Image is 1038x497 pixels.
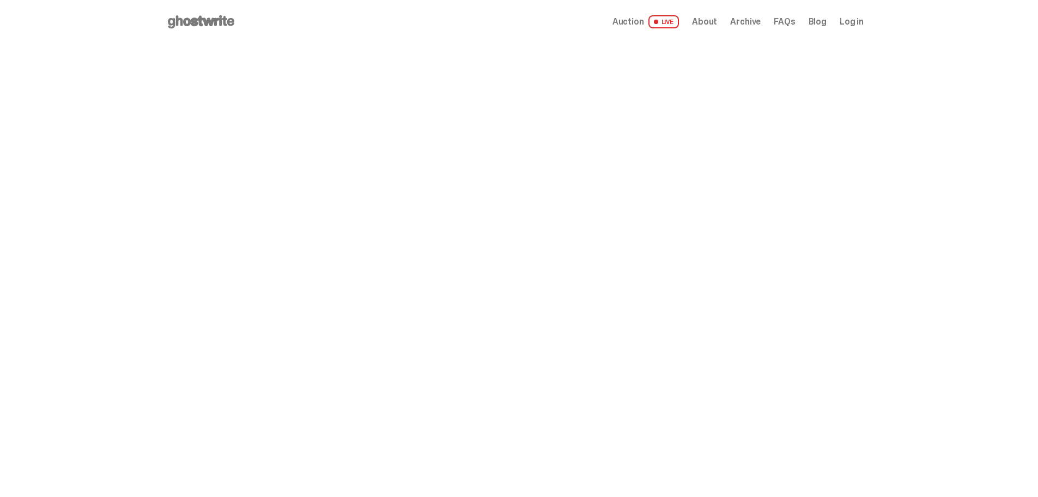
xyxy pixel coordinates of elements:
a: Archive [730,17,761,26]
span: Auction [612,17,644,26]
a: About [692,17,717,26]
a: Log in [840,17,864,26]
a: Auction LIVE [612,15,679,28]
span: LIVE [648,15,679,28]
a: FAQs [774,17,795,26]
a: Blog [809,17,827,26]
